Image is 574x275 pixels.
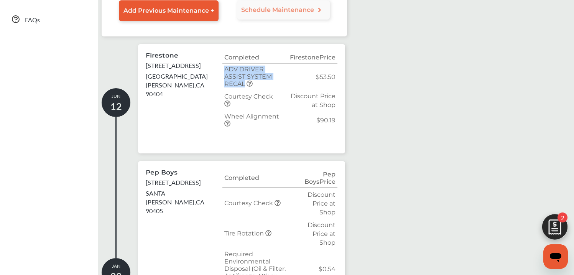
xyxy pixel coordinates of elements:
span: Courtesy Check [224,199,275,207]
p: SANTA [PERSON_NAME] , CA 90405 [146,189,222,215]
span: Wheel Alignment [224,113,279,120]
span: Tire Rotation [224,230,265,237]
span: $90.19 [316,117,336,124]
p: JUN [102,93,130,113]
span: $0.54 [319,265,336,273]
img: edit-cartIcon.11d11f9a.svg [536,211,573,247]
span: 2 [558,212,567,222]
span: Discount Price at Shop [291,92,336,109]
span: Discount Price at Shop [308,191,336,216]
th: Completed [222,52,282,63]
p: [GEOGRAPHIC_DATA][PERSON_NAME] , CA 90404 [146,72,222,98]
th: Completed [222,169,298,188]
p: Pep Boys [146,169,178,176]
span: 12 [110,99,122,113]
span: Courtesy Check [224,93,273,100]
a: Add Previous Maintenance + [119,0,219,21]
span: ADV DRIVER ASSIST SYSTEM RECAL [224,66,272,87]
span: FAQs [25,15,40,25]
span: Schedule Maintenance [241,6,314,13]
a: FAQs [7,9,90,29]
th: Pep Boys Price [298,169,337,188]
p: Firestone [146,52,178,59]
span: Add Previous Maintenance + [123,7,214,14]
span: Discount Price at Shop [308,221,336,246]
p: [STREET_ADDRESS] [146,61,201,70]
th: Firestone Price [282,52,337,63]
p: [STREET_ADDRESS] [146,178,201,187]
iframe: Button to launch messaging window [543,244,568,269]
span: $53.50 [316,73,336,81]
a: Schedule Maintenance [237,0,330,20]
